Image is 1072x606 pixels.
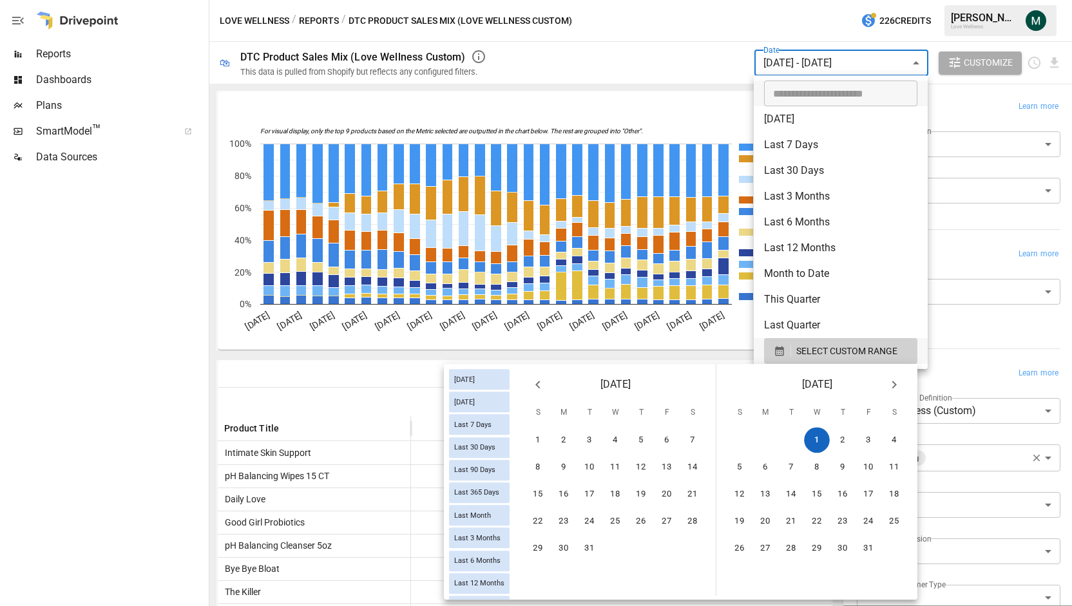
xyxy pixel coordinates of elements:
[525,428,551,453] button: 1
[727,482,752,507] button: 12
[752,509,778,535] button: 20
[881,428,907,453] button: 4
[752,536,778,562] button: 27
[764,338,917,364] button: SELECT CUSTOM RANGE
[578,400,601,426] span: Tuesday
[754,209,928,235] li: Last 6 Months
[628,509,654,535] button: 26
[754,184,928,209] li: Last 3 Months
[577,509,602,535] button: 24
[551,428,577,453] button: 2
[856,482,881,507] button: 17
[449,511,496,520] span: Last Month
[754,158,928,184] li: Last 30 Days
[680,509,705,535] button: 28
[449,482,510,503] div: Last 365 Days
[881,372,907,397] button: Next month
[604,400,627,426] span: Wednesday
[552,400,575,426] span: Monday
[525,509,551,535] button: 22
[680,455,705,480] button: 14
[449,369,510,390] div: [DATE]
[830,482,856,507] button: 16
[680,428,705,453] button: 7
[857,400,880,426] span: Friday
[752,455,778,480] button: 6
[856,455,881,480] button: 10
[681,400,704,426] span: Saturday
[804,482,830,507] button: 15
[752,482,778,507] button: 13
[551,509,577,535] button: 23
[830,536,856,562] button: 30
[525,482,551,507] button: 15
[796,343,897,359] span: SELECT CUSTOM RANGE
[525,536,551,562] button: 29
[525,372,551,397] button: Previous month
[654,482,680,507] button: 20
[449,534,506,542] span: Last 3 Months
[449,398,480,406] span: [DATE]
[551,536,577,562] button: 30
[856,428,881,453] button: 3
[881,455,907,480] button: 11
[449,443,501,451] span: Last 30 Days
[602,455,628,480] button: 11
[449,505,510,526] div: Last Month
[551,482,577,507] button: 16
[654,509,680,535] button: 27
[754,400,777,426] span: Monday
[804,509,830,535] button: 22
[602,428,628,453] button: 4
[830,455,856,480] button: 9
[628,455,654,480] button: 12
[449,528,510,549] div: Last 3 Months
[727,509,752,535] button: 19
[778,455,804,480] button: 7
[449,421,497,429] span: Last 7 Days
[449,437,510,458] div: Last 30 Days
[804,428,830,453] button: 1
[883,400,906,426] span: Saturday
[754,312,928,338] li: Last Quarter
[778,509,804,535] button: 21
[449,580,510,588] span: Last 12 Months
[830,428,856,453] button: 2
[449,415,510,435] div: Last 7 Days
[551,455,577,480] button: 9
[754,132,928,158] li: Last 7 Days
[727,455,752,480] button: 5
[449,460,510,480] div: Last 90 Days
[654,455,680,480] button: 13
[754,287,928,312] li: This Quarter
[449,573,510,594] div: Last 12 Months
[449,375,480,384] span: [DATE]
[655,400,678,426] span: Friday
[881,509,907,535] button: 25
[754,106,928,132] li: [DATE]
[577,482,602,507] button: 17
[654,428,680,453] button: 6
[577,455,602,480] button: 10
[628,482,654,507] button: 19
[778,536,804,562] button: 28
[805,400,828,426] span: Wednesday
[449,489,504,497] span: Last 365 Days
[577,536,602,562] button: 31
[856,536,881,562] button: 31
[629,400,653,426] span: Thursday
[602,509,628,535] button: 25
[727,536,752,562] button: 26
[728,400,751,426] span: Sunday
[526,400,550,426] span: Sunday
[525,455,551,480] button: 8
[830,509,856,535] button: 23
[449,392,510,413] div: [DATE]
[600,375,631,393] span: [DATE]
[577,428,602,453] button: 3
[780,400,803,426] span: Tuesday
[449,556,506,565] span: Last 6 Months
[754,261,928,287] li: Month to Date
[449,466,501,475] span: Last 90 Days
[754,235,928,261] li: Last 12 Months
